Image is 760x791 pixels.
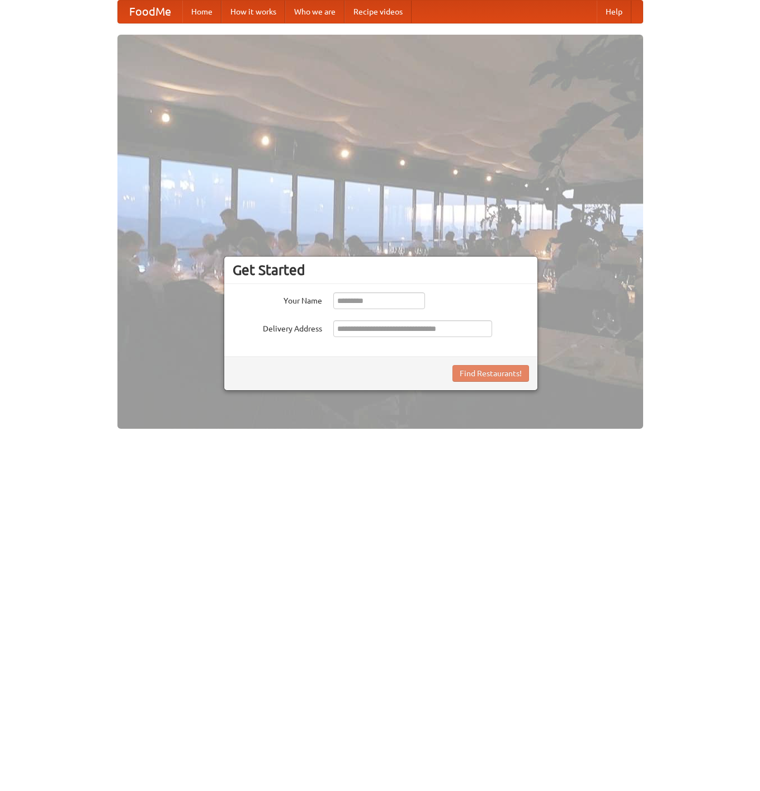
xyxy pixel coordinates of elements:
[597,1,631,23] a: Help
[233,262,529,278] h3: Get Started
[344,1,412,23] a: Recipe videos
[452,365,529,382] button: Find Restaurants!
[233,320,322,334] label: Delivery Address
[233,292,322,306] label: Your Name
[221,1,285,23] a: How it works
[118,1,182,23] a: FoodMe
[285,1,344,23] a: Who we are
[182,1,221,23] a: Home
